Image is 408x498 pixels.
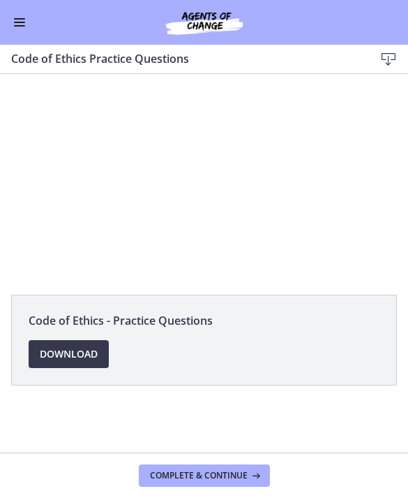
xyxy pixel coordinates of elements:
button: Enable menu [11,14,28,31]
button: Complete & continue [139,464,270,487]
img: Agents of Change [135,8,274,36]
span: Code of Ethics - Practice Questions [29,312,379,329]
a: Download [29,340,109,368]
span: Complete & continue [150,470,248,481]
h3: Code of Ethics Practice Questions [11,50,352,67]
span: Download [40,346,98,362]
